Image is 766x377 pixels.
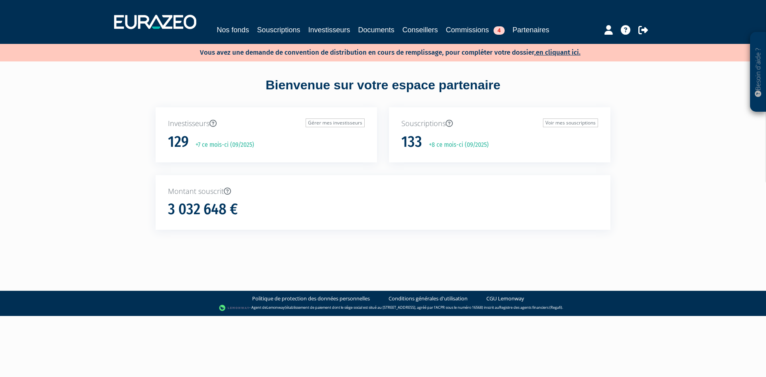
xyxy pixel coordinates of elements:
[401,134,422,150] h1: 133
[308,24,350,36] a: Investisseurs
[494,26,505,35] span: 4
[754,36,763,108] p: Besoin d'aide ?
[150,76,616,107] div: Bienvenue sur votre espace partenaire
[306,118,365,127] a: Gérer mes investisseurs
[190,140,254,150] p: +7 ce mois-ci (09/2025)
[389,295,468,302] a: Conditions générales d'utilisation
[267,305,285,310] a: Lemonway
[168,201,238,218] h1: 3 032 648 €
[168,118,365,129] p: Investisseurs
[219,304,250,312] img: logo-lemonway.png
[499,305,562,310] a: Registre des agents financiers (Regafi)
[8,304,758,312] div: - Agent de (établissement de paiement dont le siège social est situé au [STREET_ADDRESS], agréé p...
[423,140,489,150] p: +8 ce mois-ci (09/2025)
[114,15,196,29] img: 1732889491-logotype_eurazeo_blanc_rvb.png
[543,118,598,127] a: Voir mes souscriptions
[358,24,394,36] a: Documents
[252,295,370,302] a: Politique de protection des données personnelles
[401,118,598,129] p: Souscriptions
[403,24,438,36] a: Conseillers
[177,46,580,57] p: Vous avez une demande de convention de distribution en cours de remplissage, pour compléter votre...
[217,24,249,36] a: Nos fonds
[257,24,300,36] a: Souscriptions
[513,24,549,36] a: Partenaires
[446,24,505,36] a: Commissions4
[168,186,598,197] p: Montant souscrit
[486,295,524,302] a: CGU Lemonway
[168,134,189,150] h1: 129
[536,48,580,57] a: en cliquant ici.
